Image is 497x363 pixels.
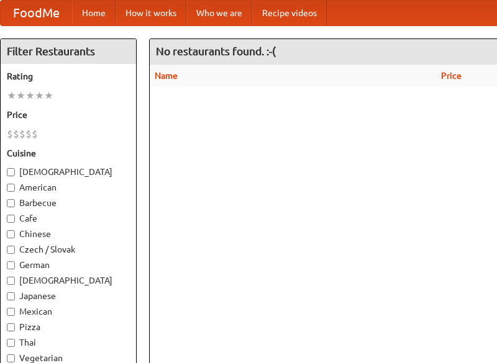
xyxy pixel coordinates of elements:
li: $ [7,127,13,141]
label: American [7,181,130,194]
h5: Cuisine [7,147,130,159]
label: Japanese [7,290,130,302]
input: Czech / Slovak [7,246,15,254]
li: $ [32,127,38,141]
input: Vegetarian [7,354,15,362]
label: Chinese [7,228,130,240]
a: FoodMe [1,1,72,25]
a: Name [155,71,178,81]
input: Chinese [7,230,15,238]
a: Home [72,1,116,25]
input: Japanese [7,292,15,300]
label: [DEMOGRAPHIC_DATA] [7,166,130,178]
a: Price [441,71,462,81]
a: Who we are [186,1,252,25]
li: $ [25,127,32,141]
label: German [7,259,130,271]
input: Cafe [7,215,15,223]
li: ★ [35,89,44,102]
label: Czech / Slovak [7,243,130,256]
li: ★ [16,89,25,102]
a: Recipe videos [252,1,327,25]
input: [DEMOGRAPHIC_DATA] [7,168,15,176]
li: $ [13,127,19,141]
h5: Price [7,109,130,121]
h5: Rating [7,70,130,83]
ng-pluralize: No restaurants found. :-( [156,45,276,57]
label: [DEMOGRAPHIC_DATA] [7,274,130,287]
label: Mexican [7,305,130,318]
input: German [7,261,15,269]
li: ★ [44,89,53,102]
li: $ [19,127,25,141]
h4: Filter Restaurants [1,39,136,64]
label: Cafe [7,212,130,225]
input: American [7,184,15,192]
input: [DEMOGRAPHIC_DATA] [7,277,15,285]
li: ★ [7,89,16,102]
input: Barbecue [7,199,15,207]
input: Mexican [7,308,15,316]
a: How it works [116,1,186,25]
label: Pizza [7,321,130,333]
label: Thai [7,336,130,349]
label: Barbecue [7,197,130,209]
li: ★ [25,89,35,102]
input: Pizza [7,323,15,331]
input: Thai [7,339,15,347]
